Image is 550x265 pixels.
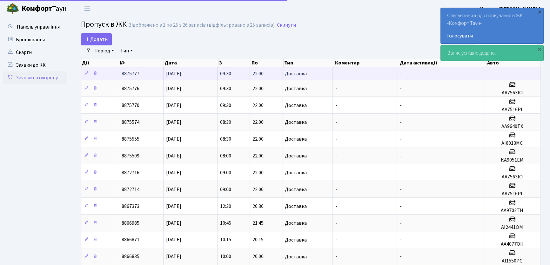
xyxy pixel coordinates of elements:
[166,119,181,126] span: [DATE]
[122,169,139,176] span: 8872716
[166,253,181,260] span: [DATE]
[486,258,538,264] h5: АІ1550РС
[399,102,401,109] span: -
[335,152,337,159] span: -
[285,136,307,142] span: Доставка
[486,208,538,214] h5: АА9702ТН
[285,103,307,108] span: Доставка
[335,119,337,126] span: -
[251,58,284,67] th: По
[486,70,488,77] span: -
[17,23,60,30] span: Панель управління
[441,8,543,43] div: Опитування щодо паркування в ЖК «Комфорт Таун»
[6,3,19,15] img: logo.png
[81,33,112,45] a: Додати
[252,236,264,243] span: 20:15
[252,119,264,126] span: 22:00
[122,186,139,193] span: 8872714
[3,33,67,46] a: Бронювання
[220,169,231,176] span: 09:00
[441,45,543,61] div: Запис успішно додано.
[399,236,401,243] span: -
[220,85,231,92] span: 09:30
[92,45,117,56] a: Період
[220,186,231,193] span: 09:00
[486,107,538,113] h5: АА7516PI
[335,102,337,109] span: -
[536,46,543,52] div: ×
[285,71,307,76] span: Доставка
[122,119,139,126] span: 8875574
[122,70,139,77] span: 8875777
[285,120,307,125] span: Доставка
[335,136,337,142] span: -
[285,86,307,91] span: Доставка
[128,22,276,28] div: Відображено з 1 по 25 з 26 записів (відфільтровано з 25 записів).
[166,169,181,176] span: [DATE]
[220,236,231,243] span: 10:15
[285,254,307,259] span: Доставка
[164,58,218,67] th: Дата
[284,58,334,67] th: Тип
[252,152,264,159] span: 22:00
[220,102,231,109] span: 09:30
[399,70,401,77] span: -
[122,220,139,227] span: 8866985
[122,253,139,260] span: 8866835
[220,136,231,142] span: 08:30
[285,170,307,175] span: Доставка
[166,70,181,77] span: [DATE]
[335,70,337,77] span: -
[335,220,337,227] span: -
[3,59,67,71] a: Заявки до КК
[166,85,181,92] span: [DATE]
[399,58,486,67] th: Дата активації
[119,58,164,67] th: №
[166,220,181,227] span: [DATE]
[220,70,231,77] span: 09:30
[122,203,139,210] span: 8867373
[399,85,401,92] span: -
[118,45,135,56] a: Тип
[85,36,108,43] span: Додати
[536,9,543,15] div: ×
[480,5,542,12] b: Цитрус [PERSON_NAME] А.
[122,136,139,142] span: 8875555
[486,191,538,197] h5: АА7516PI
[285,187,307,192] span: Доставка
[252,186,264,193] span: 22:00
[22,3,67,14] span: Таун
[122,102,139,109] span: 8875770
[486,241,538,247] h5: АА4077ОН
[399,169,401,176] span: -
[252,203,264,210] span: 20:30
[335,253,337,260] span: -
[79,3,95,14] button: Переключити навігацію
[166,102,181,109] span: [DATE]
[285,153,307,158] span: Доставка
[285,204,307,209] span: Доставка
[220,203,231,210] span: 12:30
[252,85,264,92] span: 22:00
[220,220,231,227] span: 10:45
[220,152,231,159] span: 08:00
[220,119,231,126] span: 08:30
[218,58,251,67] th: З
[486,123,538,129] h5: AA9640TX
[399,220,401,227] span: -
[252,136,264,142] span: 22:00
[399,253,401,260] span: -
[334,58,399,67] th: Коментар
[166,236,181,243] span: [DATE]
[252,169,264,176] span: 22:00
[166,203,181,210] span: [DATE]
[166,186,181,193] span: [DATE]
[285,237,307,242] span: Доставка
[166,136,181,142] span: [DATE]
[486,174,538,180] h5: АА7563ІО
[166,152,181,159] span: [DATE]
[486,58,540,67] th: Авто
[480,5,542,13] a: Цитрус [PERSON_NAME] А.
[399,203,401,210] span: -
[335,186,337,193] span: -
